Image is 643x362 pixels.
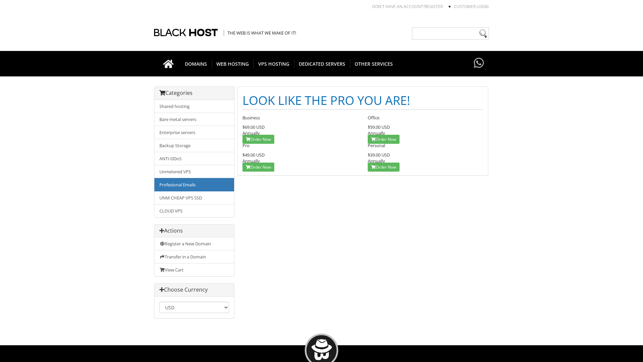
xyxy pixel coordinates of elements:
[294,59,350,68] span: DEDICATED SERVERS
[159,228,229,234] h3: Actions
[242,115,260,121] span: Business
[412,27,489,40] input: Need help?
[254,51,294,76] a: VPS HOSTING
[242,124,358,136] div: Annually
[472,51,486,76] a: Have questions?
[180,59,212,68] span: DOMAINS
[154,178,234,191] a: Profesional Emails
[368,135,400,144] a: Order Now
[350,59,398,68] span: OTHER SERVICES
[454,4,489,9] a: Customer Login
[242,152,265,158] span: $49.00 USD
[242,142,249,148] span: Pro
[368,163,400,172] a: Order Now
[368,152,483,164] div: Annually
[368,142,385,148] span: Personal
[224,30,296,36] span: The Web is what we make of it!
[242,135,274,144] a: Order Now
[212,51,254,76] a: WEB HOSTING
[368,124,483,136] div: Annually
[242,163,274,172] a: Order Now
[154,139,234,152] a: Backup Storage
[254,59,294,68] span: VPS HOSTING
[159,287,229,293] h3: Choose Currency
[154,191,234,204] a: UNM CHEAP VPS SSD
[311,339,332,360] img: BlackHOST mascont, Blacky.
[154,263,234,276] a: View Cart
[180,51,212,76] a: DOMAINS
[154,100,234,113] a: Shared hosting
[242,152,358,164] div: Annually
[159,90,229,96] h3: Categories
[154,113,234,126] a: Bare metal servers
[154,237,234,250] a: Register a New Domain
[212,59,254,68] span: WEB HOSTING
[154,204,234,217] a: CLOUD VPS
[154,152,234,165] a: ANTI-DDoS
[362,4,443,9] li: Don't have an account?
[425,4,443,9] a: REGISTER
[154,165,234,178] a: Unmetered VPS
[294,51,350,76] a: DEDICATED SERVERS
[154,126,234,139] a: Enterprise servers
[154,250,234,263] a: Transfer in a Domain
[242,124,265,130] span: $69.00 USD
[156,51,181,76] a: Go to homepage
[242,92,483,110] h1: LOOK LIKE THE PRO YOU ARE!
[368,115,379,121] span: Office
[350,51,398,76] a: OTHER SERVICES
[368,152,390,158] span: $39.00 USD
[368,124,390,130] span: $59.00 USD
